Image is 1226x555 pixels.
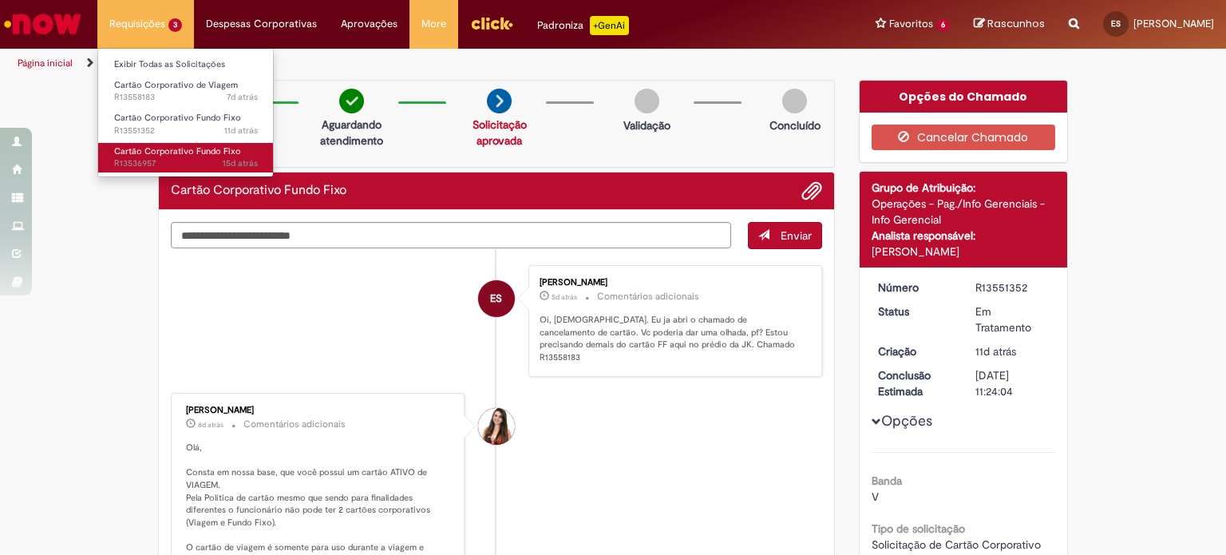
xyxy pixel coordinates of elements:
[975,344,1016,359] span: 11d atrás
[339,89,364,113] img: check-circle-green.png
[224,125,258,137] span: 11d atrás
[341,16,397,32] span: Aprovações
[866,279,964,295] dt: Número
[478,280,515,317] div: Erick Nilton Suizu
[974,17,1045,32] a: Rascunhos
[597,290,699,303] small: Comentários adicionais
[872,125,1056,150] button: Cancelar Chamado
[470,11,513,35] img: click_logo_yellow_360x200.png
[540,314,805,364] p: Oi, [DEMOGRAPHIC_DATA]. Eu ja abri o chamado de cancelamento de cartão. Vc poderia dar uma olhada...
[421,16,446,32] span: More
[552,292,577,302] time: 25/09/2025 15:36:47
[889,16,933,32] span: Favoritos
[473,117,527,148] a: Solicitação aprovada
[540,278,805,287] div: [PERSON_NAME]
[114,157,258,170] span: R13536957
[866,367,964,399] dt: Conclusão Estimada
[223,157,258,169] time: 15/09/2025 16:43:39
[872,490,879,504] span: V
[198,420,223,430] span: 8d atrás
[1111,18,1121,29] span: ES
[168,18,182,32] span: 3
[872,228,1056,244] div: Analista responsável:
[635,89,659,113] img: img-circle-grey.png
[872,521,965,536] b: Tipo de solicitação
[987,16,1045,31] span: Rascunhos
[109,16,165,32] span: Requisições
[623,117,670,133] p: Validação
[12,49,805,78] ul: Trilhas de página
[860,81,1068,113] div: Opções do Chamado
[227,91,258,103] time: 23/09/2025 10:35:18
[801,180,822,201] button: Adicionar anexos
[114,112,241,124] span: Cartão Corporativo Fundo Fixo
[872,196,1056,228] div: Operações - Pag./Info Gerenciais - Info Gerencial
[537,16,629,35] div: Padroniza
[223,157,258,169] span: 15d atrás
[872,244,1056,260] div: [PERSON_NAME]
[227,91,258,103] span: 7d atrás
[866,343,964,359] dt: Criação
[781,228,812,243] span: Enviar
[552,292,577,302] span: 5d atrás
[98,143,274,172] a: Aberto R13536957 : Cartão Corporativo Fundo Fixo
[186,406,452,415] div: [PERSON_NAME]
[975,303,1050,335] div: Em Tratamento
[224,125,258,137] time: 19/09/2025 15:40:46
[114,91,258,104] span: R13558183
[171,222,731,249] textarea: Digite sua mensagem aqui...
[313,117,390,149] p: Aguardando atendimento
[2,8,84,40] img: ServiceNow
[975,279,1050,295] div: R13551352
[114,145,241,157] span: Cartão Corporativo Fundo Fixo
[490,279,502,318] span: ES
[97,48,274,177] ul: Requisições
[18,57,73,69] a: Página inicial
[171,184,346,198] h2: Cartão Corporativo Fundo Fixo Histórico de tíquete
[114,79,238,91] span: Cartão Corporativo de Viagem
[782,89,807,113] img: img-circle-grey.png
[487,89,512,113] img: arrow-next.png
[872,180,1056,196] div: Grupo de Atribuição:
[590,16,629,35] p: +GenAi
[478,408,515,445] div: Thais Dos Santos
[866,303,964,319] dt: Status
[975,344,1016,359] time: 19/09/2025 15:40:45
[1133,17,1214,30] span: [PERSON_NAME]
[936,18,950,32] span: 6
[975,343,1050,359] div: 19/09/2025 15:40:45
[769,117,821,133] p: Concluído
[243,418,346,431] small: Comentários adicionais
[206,16,317,32] span: Despesas Corporativas
[114,125,258,137] span: R13551352
[198,420,223,430] time: 22/09/2025 11:00:43
[98,77,274,106] a: Aberto R13558183 : Cartão Corporativo de Viagem
[98,56,274,73] a: Exibir Todas as Solicitações
[872,474,902,488] b: Banda
[98,109,274,139] a: Aberto R13551352 : Cartão Corporativo Fundo Fixo
[748,222,822,249] button: Enviar
[975,367,1050,399] div: [DATE] 11:24:04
